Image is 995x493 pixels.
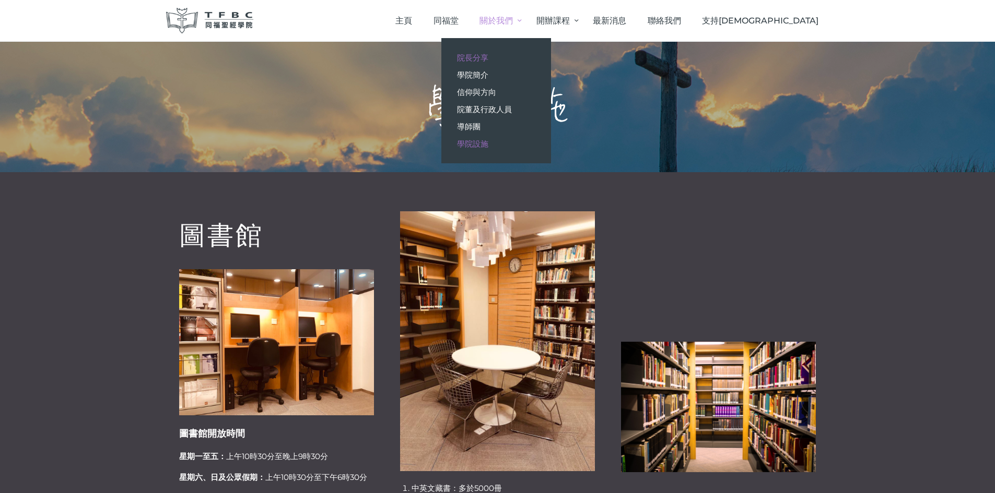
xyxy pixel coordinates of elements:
[441,101,551,118] a: 院董及行政人員
[179,472,265,482] b: 星期六、日及公眾假期：
[457,87,496,97] span: 信仰與方向
[457,139,488,149] span: 學院設施
[525,5,582,36] a: 開辦課程
[441,66,551,83] a: 學院簡介
[179,471,374,484] p: 上午10時30分至下午6時30分
[423,5,469,36] a: 同福堂
[441,83,551,101] a: 信仰與方向
[179,451,226,461] b: 星期一至五：
[434,16,459,26] span: 同福堂
[179,222,374,248] h3: 圖書館
[441,49,551,66] a: 院長分享
[457,70,488,80] span: 學院簡介
[593,16,626,26] span: 最新消息
[457,104,512,114] span: 院董及行政人員
[702,16,818,26] span: 支持[DEMOGRAPHIC_DATA]
[395,16,412,26] span: 主頁
[441,118,551,135] a: 導師團
[457,122,481,131] span: 導師團
[441,135,551,152] a: 學院設施
[385,5,423,36] a: 主頁
[536,16,570,26] span: 開辦課程
[426,83,570,130] h1: 學院設施
[469,5,525,36] a: 關於我們
[179,450,374,463] p: 上午10時30分至晚上9時30分
[582,5,637,36] a: 最新消息
[457,53,488,63] span: 院長分享
[637,5,692,36] a: 聯絡我們
[479,16,513,26] span: 關於我們
[692,5,829,36] a: 支持[DEMOGRAPHIC_DATA]
[648,16,681,26] span: 聯絡我們
[179,428,245,439] big: 圖書館開放時間
[166,8,254,33] img: 同福聖經學院 TFBC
